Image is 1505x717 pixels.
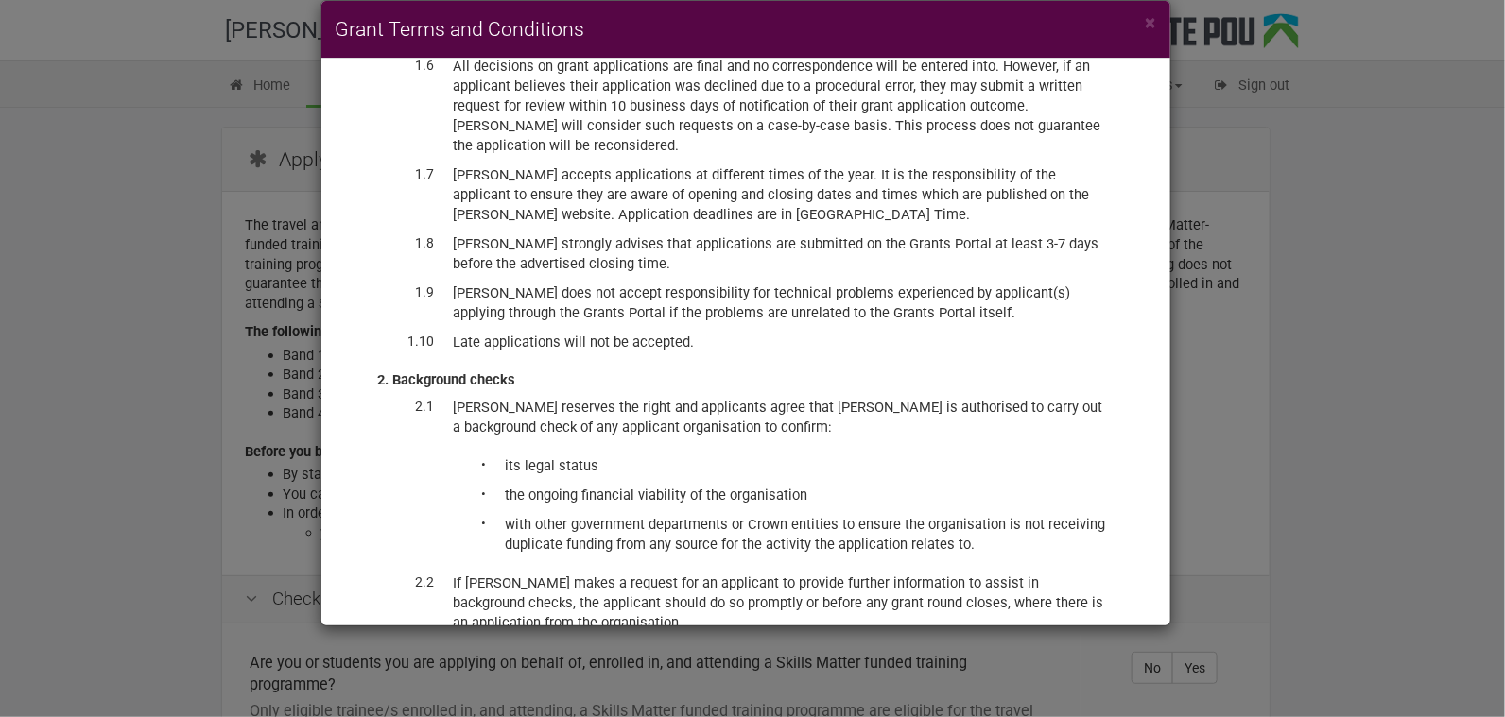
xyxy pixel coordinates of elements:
[378,234,435,253] dt: 1.8
[454,573,1114,633] dd: If [PERSON_NAME] makes a request for an applicant to provide further information to assist in bac...
[378,333,435,351] dt: 1.10
[378,165,435,184] dt: 1.7
[378,371,1114,388] div: 2. Background checks
[336,15,1156,43] h4: Grant Terms and Conditions
[454,234,1114,274] dd: [PERSON_NAME] strongly advises that applications are submitted on the Grants Portal at least 3-7 ...
[378,57,435,76] dt: 1.6
[378,515,487,534] dt: •
[454,398,1114,437] dd: [PERSON_NAME] reserves the right and applicants agree that [PERSON_NAME] is authorised to carry o...
[378,283,435,302] dt: 1.9
[378,398,435,417] dt: 2.1
[454,283,1114,323] dd: [PERSON_NAME] does not accept responsibility for technical problems experienced by applicant(s) a...
[1146,13,1156,33] button: Close
[454,57,1114,156] dd: All decisions on grant applications are final and no correspondence will be entered into. However...
[506,456,1114,476] dd: its legal status
[506,515,1114,555] dd: with other government departments or Crown entities to ensure the organisation is not receiving d...
[454,165,1114,225] dd: [PERSON_NAME] accepts applications at different times of the year. It is the responsibility of th...
[378,456,487,475] dt: •
[1146,11,1156,34] span: ×
[454,333,1114,352] dd: Late applications will not be accepted.
[506,486,1114,505] dd: the ongoing financial viability of the organisation
[378,573,435,592] dt: 2.2
[378,486,487,504] dt: •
